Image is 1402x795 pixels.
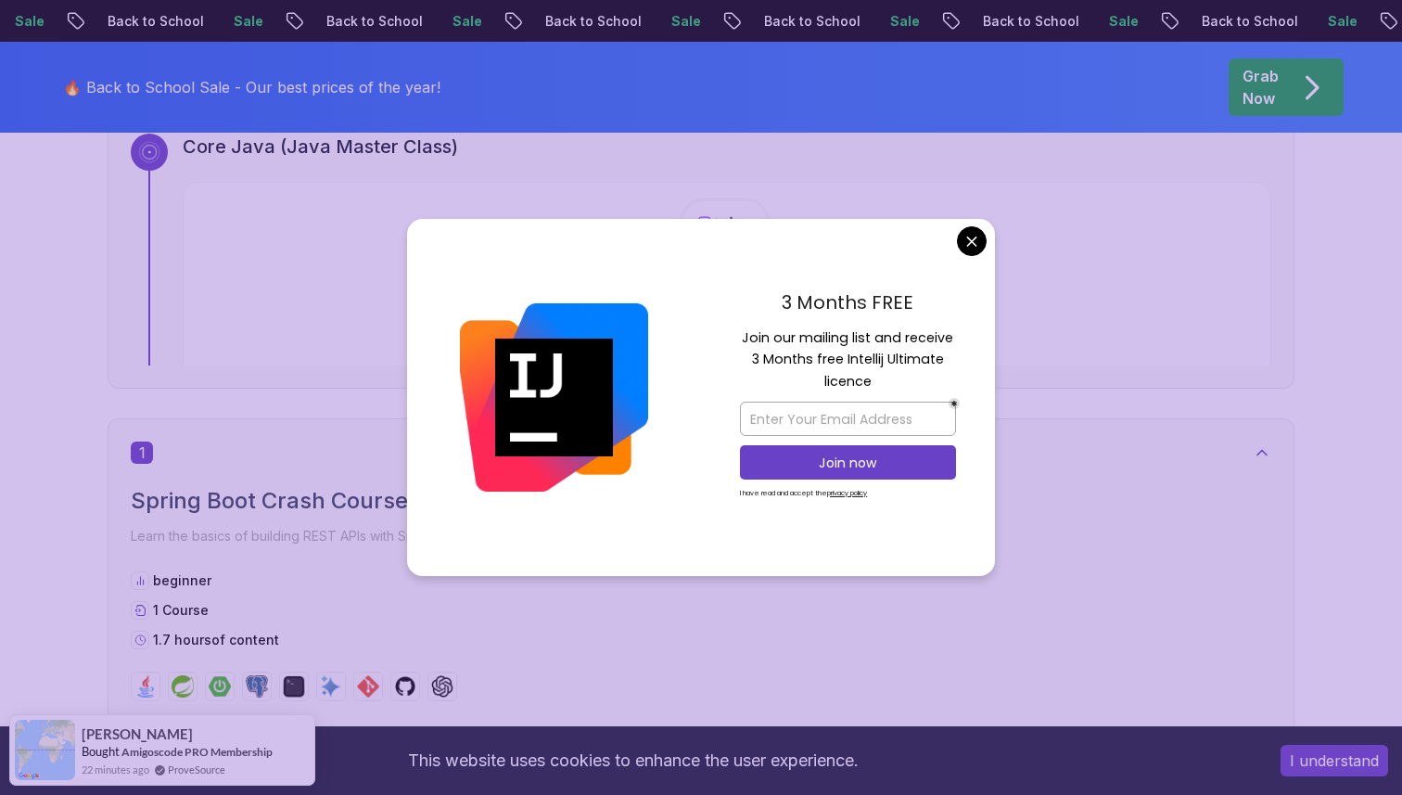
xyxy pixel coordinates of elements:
p: Back to School [312,12,438,31]
a: ProveSource [168,762,225,777]
span: 1 Course [153,602,209,618]
p: 1.7 hours of content [153,631,279,649]
img: provesource social proof notification image [15,720,75,780]
p: Grab Now [1243,65,1279,109]
p: Sale [875,12,935,31]
a: Amigoscode PRO Membership [121,744,273,760]
img: ai logo [320,675,342,698]
img: spring-boot logo [209,675,231,698]
img: spring logo [172,675,194,698]
button: Accept cookies [1281,745,1388,776]
span: 1 [131,442,153,464]
p: Sale [219,12,278,31]
p: Sale [438,12,497,31]
p: Sale [1094,12,1153,31]
p: Back to School [1187,12,1313,31]
img: postgres logo [246,675,268,698]
img: terminal logo [283,675,305,698]
p: Back to School [93,12,219,31]
p: 🔥 Back to School Sale - Our best prices of the year! [63,76,440,98]
p: Back to School [968,12,1094,31]
p: Sale [656,12,716,31]
img: github logo [394,675,416,698]
p: Back to School [749,12,875,31]
p: Learn the basics of building REST APIs with Spring Boot [131,523,1271,549]
img: java logo [134,675,157,698]
h3: Core Java (Java Master Class) [183,134,1271,160]
p: Sale [1313,12,1372,31]
div: This website uses cookies to enhance the user experience. [14,740,1253,781]
span: Bought [82,744,120,759]
h2: Spring Boot Crash Course [131,486,1271,516]
p: beginner [153,571,211,590]
img: chatgpt logo [431,675,453,698]
p: Back to School [530,12,656,31]
span: [PERSON_NAME] [82,726,193,742]
span: 22 minutes ago [82,762,149,777]
img: git logo [357,675,379,698]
